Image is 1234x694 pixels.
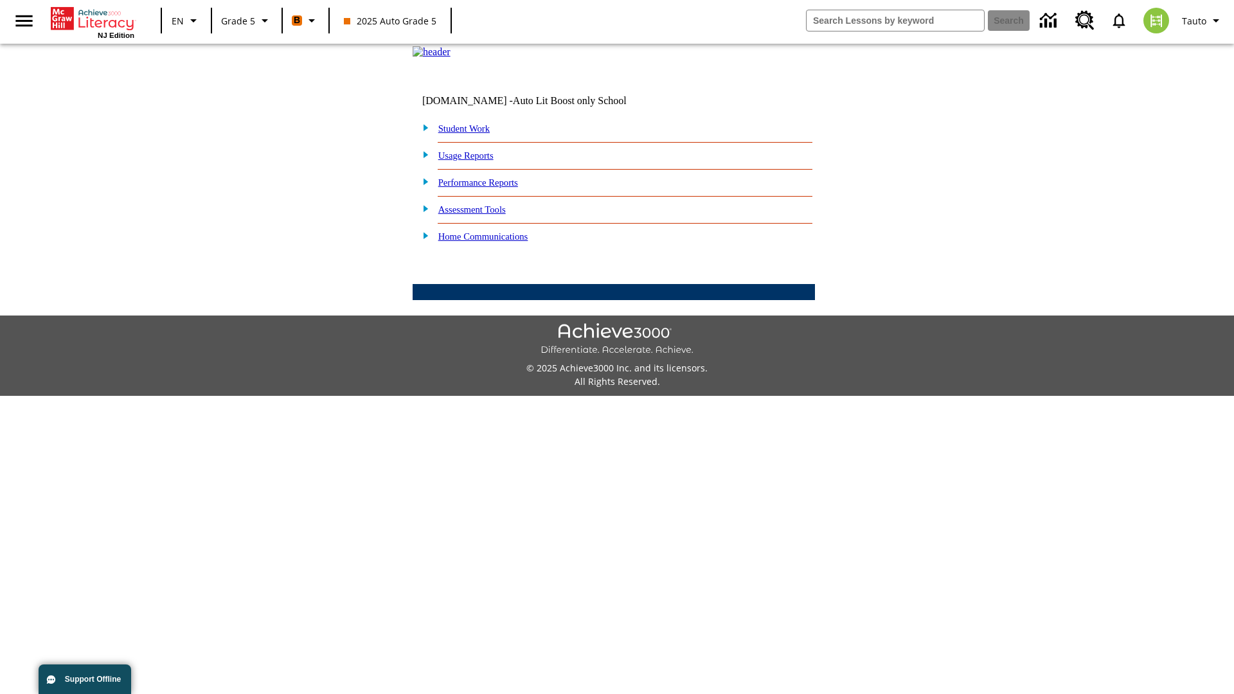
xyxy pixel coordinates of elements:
a: Data Center [1032,3,1068,39]
span: EN [172,14,184,28]
img: plus.gif [416,202,429,214]
img: plus.gif [416,121,429,133]
img: plus.gif [416,175,429,187]
a: Resource Center, Will open in new tab [1068,3,1102,38]
button: Support Offline [39,664,131,694]
div: Home [51,4,134,39]
span: 2025 Auto Grade 5 [344,14,436,28]
a: Home Communications [438,231,528,242]
img: Achieve3000 Differentiate Accelerate Achieve [541,323,693,356]
button: Grade: Grade 5, Select a grade [216,9,278,32]
span: Grade 5 [221,14,255,28]
a: Student Work [438,123,490,134]
a: Assessment Tools [438,204,506,215]
span: B [294,12,300,28]
img: plus.gif [416,148,429,160]
img: plus.gif [416,229,429,241]
a: Usage Reports [438,150,494,161]
span: Tauto [1182,14,1206,28]
button: Language: EN, Select a language [166,9,207,32]
nobr: Auto Lit Boost only School [513,95,627,106]
span: Support Offline [65,675,121,684]
input: search field [807,10,984,31]
button: Boost Class color is orange. Change class color [287,9,325,32]
td: [DOMAIN_NAME] - [422,95,659,107]
button: Select a new avatar [1136,4,1177,37]
span: NJ Edition [98,31,134,39]
a: Notifications [1102,4,1136,37]
button: Open side menu [5,2,43,40]
img: header [413,46,451,58]
img: avatar image [1143,8,1169,33]
button: Profile/Settings [1177,9,1229,32]
a: Performance Reports [438,177,518,188]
